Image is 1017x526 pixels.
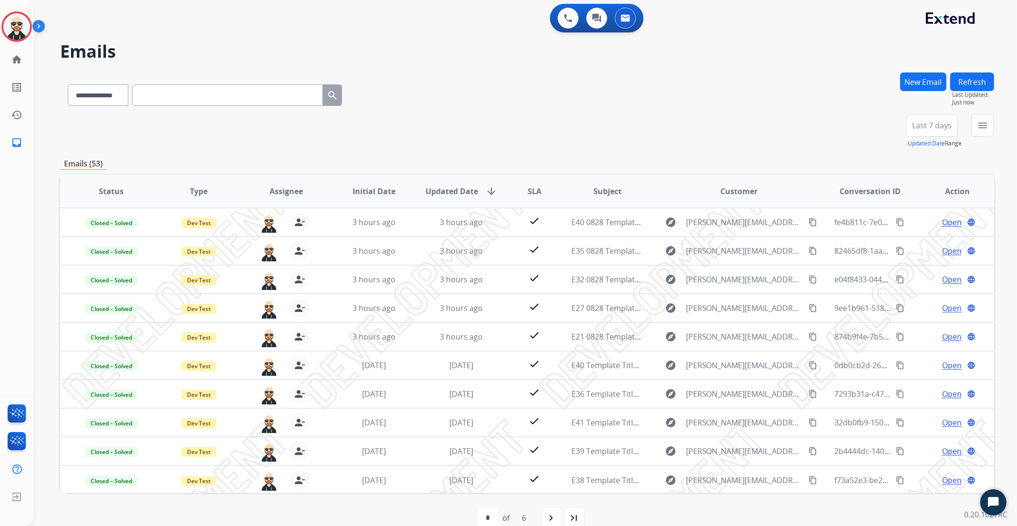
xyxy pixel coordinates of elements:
mat-icon: person_remove [294,217,305,228]
span: Dev Test [181,332,217,342]
th: Action [906,175,994,208]
mat-icon: content_copy [896,447,904,455]
button: Updated Date [908,140,945,147]
span: [PERSON_NAME][EMAIL_ADDRESS][PERSON_NAME][DOMAIN_NAME] [686,217,803,228]
span: [DATE] [449,389,473,399]
span: Closed – Solved [85,218,138,228]
span: Last Updated: [952,91,994,99]
mat-icon: language [967,218,975,227]
span: Open [942,245,962,257]
span: Closed – Solved [85,275,138,285]
span: Customer [720,186,758,197]
mat-icon: explore [665,388,676,400]
mat-icon: language [967,361,975,370]
span: [PERSON_NAME][EMAIL_ADDRESS][PERSON_NAME][DOMAIN_NAME] [686,302,803,314]
mat-icon: language [967,447,975,455]
mat-icon: arrow_downward [486,186,497,197]
mat-icon: explore [665,417,676,428]
mat-icon: person_remove [294,302,305,314]
span: Dev Test [181,418,217,428]
mat-icon: check [529,215,540,227]
mat-icon: content_copy [809,476,817,485]
span: Dev Test [181,447,217,457]
mat-icon: content_copy [809,304,817,312]
span: Closed – Solved [85,447,138,457]
mat-icon: content_copy [896,476,904,485]
mat-icon: content_copy [896,361,904,370]
mat-icon: person_remove [294,360,305,371]
mat-icon: person_remove [294,474,305,486]
span: SLA [528,186,541,197]
span: 3 hours ago [440,331,483,342]
mat-icon: content_copy [809,332,817,341]
mat-icon: home [11,54,22,65]
span: E41 Template Title: Reguard: IDV Customer Inquiries [571,417,759,428]
span: 3 hours ago [353,303,395,313]
span: 3 hours ago [440,274,483,285]
mat-icon: list_alt [11,82,22,93]
span: 82465df8-1aa5-48a0-bcc9-0a0f61a2b77c [834,246,977,256]
svg: Open Chat [987,496,1000,509]
mat-icon: person_remove [294,274,305,285]
mat-icon: content_copy [809,361,817,370]
span: Updated Date [425,186,478,197]
span: 9ee1b961-5189-4ffa-bc8c-4aa1e144c7fe [834,303,975,313]
span: E32 0828 Template Title: Shipping Protection: Five-Day Waiting Period [571,274,820,285]
mat-icon: content_copy [896,275,904,284]
button: Last 7 days [906,114,958,137]
p: 0.20.1027RC [964,509,1007,520]
span: fe4b811c-7e08-4200-b60f-910a69ae5bf8 [834,217,976,227]
span: E21 0828 Template Title: Product Protection: Wheel/Tire Photo Request [571,331,828,342]
mat-icon: explore [665,274,676,285]
mat-icon: content_copy [809,418,817,427]
mat-icon: content_copy [896,218,904,227]
span: 3 hours ago [353,246,395,256]
span: [DATE] [362,475,386,485]
span: 3 hours ago [440,303,483,313]
span: 3 hours ago [440,217,483,227]
span: Closed – Solved [85,247,138,257]
span: E40 0828 Template Title: IDV Customer Inquiries [571,217,744,227]
h2: Emails [60,42,994,61]
span: Closed – Solved [85,304,138,314]
mat-icon: content_copy [896,247,904,255]
span: Dev Test [181,247,217,257]
mat-icon: person_remove [294,331,305,342]
span: 3 hours ago [353,331,395,342]
span: Open [942,274,962,285]
mat-icon: content_copy [809,275,817,284]
img: agent-avatar [259,413,279,433]
span: Closed – Solved [85,418,138,428]
span: [PERSON_NAME][EMAIL_ADDRESS][PERSON_NAME][DOMAIN_NAME] [686,445,803,457]
mat-icon: check [529,473,540,485]
span: 3 hours ago [353,217,395,227]
mat-icon: person_remove [294,445,305,457]
img: agent-avatar [259,327,279,347]
span: Open [942,474,962,486]
span: Just now [952,99,994,106]
span: Last 7 days [912,124,952,127]
mat-icon: language [967,247,975,255]
span: Dev Test [181,361,217,371]
span: E35 0828 Template Title: Servicer: Repair Cost Approval [571,246,769,256]
span: E36 Template Title: Fraud: Product - Why Denied / Terminated (No Refund) [571,389,838,399]
mat-icon: explore [665,445,676,457]
mat-icon: inbox [11,137,22,148]
mat-icon: content_copy [896,390,904,398]
span: f73a52e3-be2e-405d-b8e8-530bac6b1734 [834,475,981,485]
img: avatar [3,13,30,40]
img: agent-avatar [259,241,279,261]
span: [PERSON_NAME][EMAIL_ADDRESS][PERSON_NAME][DOMAIN_NAME] [686,474,803,486]
img: agent-avatar [259,356,279,376]
mat-icon: menu [977,120,988,131]
mat-icon: check [529,244,540,255]
mat-icon: last_page [569,512,580,524]
span: 3 hours ago [440,246,483,256]
span: Range [908,139,962,147]
mat-icon: check [529,330,540,341]
span: 3 hours ago [353,274,395,285]
mat-icon: content_copy [809,390,817,398]
mat-icon: person_remove [294,245,305,257]
span: E27 0828 Template Title: Fraud: Suspicious / Fraudulent [571,303,770,313]
img: agent-avatar [259,299,279,319]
